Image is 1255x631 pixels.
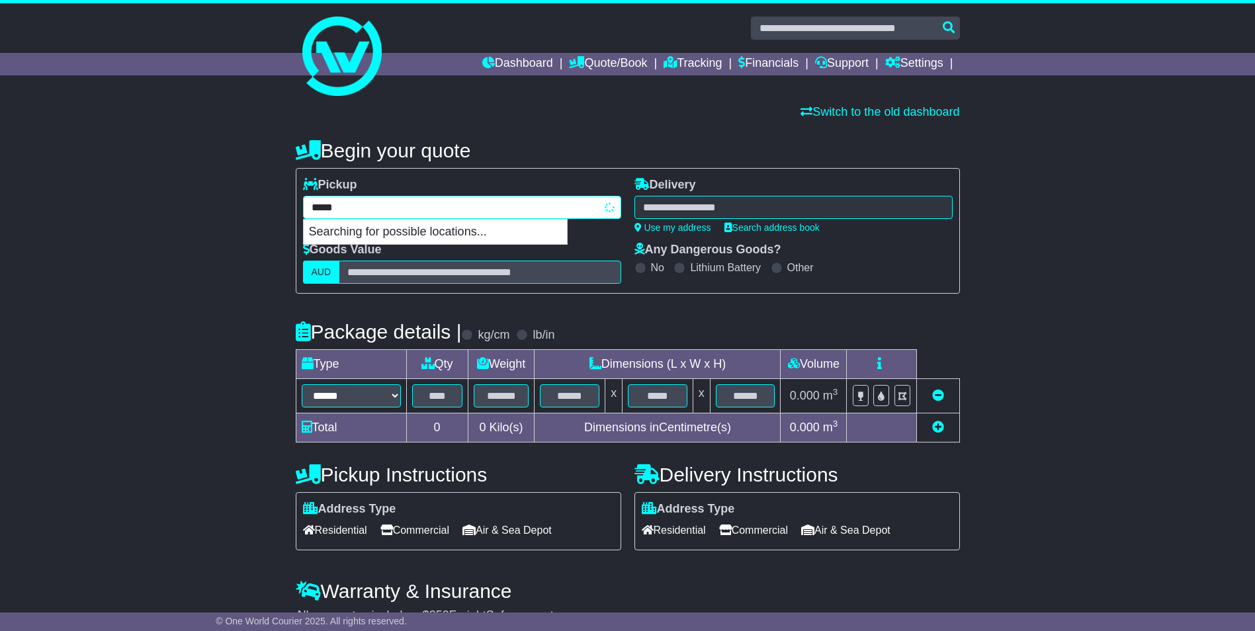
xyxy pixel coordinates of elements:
td: Dimensions (L x W x H) [535,350,781,379]
td: Dimensions in Centimetre(s) [535,413,781,442]
label: Address Type [303,502,396,517]
span: Commercial [380,520,449,540]
span: © One World Courier 2025. All rights reserved. [216,616,407,626]
span: Air & Sea Depot [801,520,890,540]
h4: Delivery Instructions [634,464,960,485]
a: Settings [885,53,943,75]
td: x [693,379,710,413]
label: Pickup [303,178,357,192]
span: 250 [429,609,449,622]
span: Residential [303,520,367,540]
label: Other [787,261,814,274]
a: Support [815,53,869,75]
span: m [823,389,838,402]
td: x [605,379,623,413]
label: No [651,261,664,274]
label: Lithium Battery [690,261,761,274]
td: 0 [406,413,468,442]
h4: Pickup Instructions [296,464,621,485]
h4: Package details | [296,321,462,343]
span: Residential [642,520,706,540]
span: 0.000 [790,421,820,434]
span: m [823,421,838,434]
h4: Warranty & Insurance [296,580,960,602]
sup: 3 [833,387,838,397]
a: Search address book [724,222,820,233]
td: Qty [406,350,468,379]
a: Switch to the old dashboard [801,105,959,118]
label: Address Type [642,502,735,517]
td: Type [296,350,406,379]
span: 0.000 [790,389,820,402]
p: Searching for possible locations... [304,220,567,245]
span: Commercial [719,520,788,540]
span: 0 [479,421,486,434]
sup: 3 [833,419,838,429]
label: Any Dangerous Goods? [634,243,781,257]
a: Dashboard [482,53,553,75]
div: All our quotes include a $ FreightSafe warranty. [296,609,960,623]
td: Weight [468,350,535,379]
label: Delivery [634,178,696,192]
typeahead: Please provide city [303,196,621,219]
label: kg/cm [478,328,509,343]
a: Quote/Book [569,53,647,75]
label: AUD [303,261,340,284]
label: Goods Value [303,243,382,257]
span: Air & Sea Depot [462,520,552,540]
a: Remove this item [932,389,944,402]
td: Kilo(s) [468,413,535,442]
h4: Begin your quote [296,140,960,161]
a: Use my address [634,222,711,233]
a: Tracking [664,53,722,75]
td: Total [296,413,406,442]
label: lb/in [533,328,554,343]
a: Add new item [932,421,944,434]
a: Financials [738,53,799,75]
td: Volume [781,350,847,379]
